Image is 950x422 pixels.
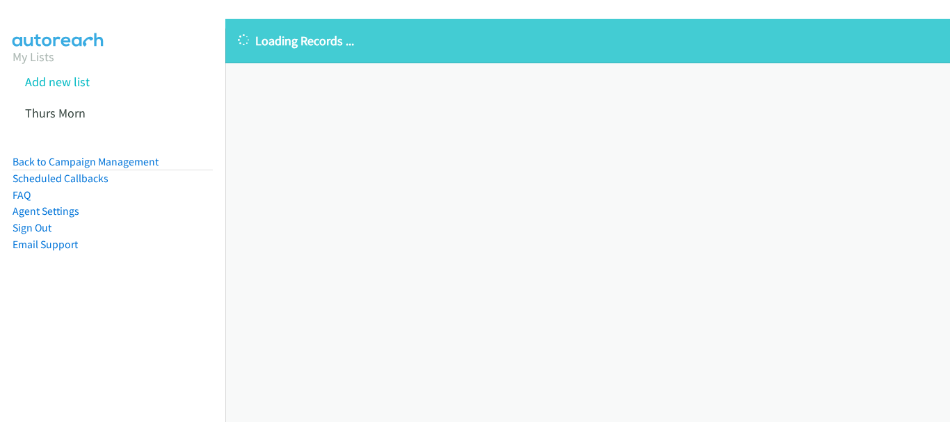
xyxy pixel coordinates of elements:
[13,221,51,234] a: Sign Out
[13,155,159,168] a: Back to Campaign Management
[25,105,86,121] a: Thurs Morn
[13,188,31,202] a: FAQ
[13,49,54,65] a: My Lists
[13,204,79,218] a: Agent Settings
[13,238,78,251] a: Email Support
[238,31,937,50] p: Loading Records ...
[13,172,108,185] a: Scheduled Callbacks
[25,74,90,90] a: Add new list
